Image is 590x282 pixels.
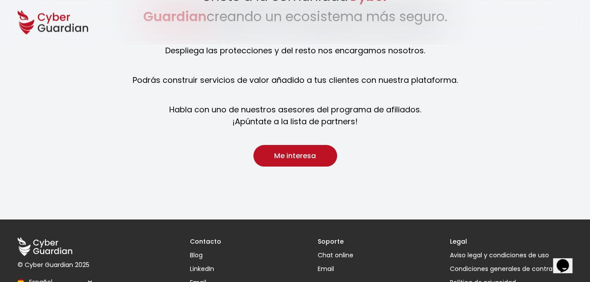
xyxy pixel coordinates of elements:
h3: Soporte [318,237,353,246]
iframe: chat widget [553,247,581,273]
a: Blog [190,251,221,260]
button: Chat online [318,251,353,260]
p: © Cyber Guardian 2025 [18,260,93,270]
a: Condiciones generales de contratación [450,264,572,274]
h4: Despliega las protecciones y del resto nos encargamos nosotros. [165,45,425,56]
h4: Podrás construir servicios de valor añadido a tus clientes con nuestra plataforma. [133,74,458,86]
button: Me interesa [253,145,337,167]
a: Email [318,264,353,274]
a: Aviso legal y condiciones de uso [450,251,572,260]
h4: Habla con uno de nuestros asesores del programa de afiliados. ¡Apúntate a la lista de partners! [169,104,421,127]
h3: Legal [450,237,572,246]
h3: Contacto [190,237,221,246]
a: LinkedIn [190,264,221,274]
